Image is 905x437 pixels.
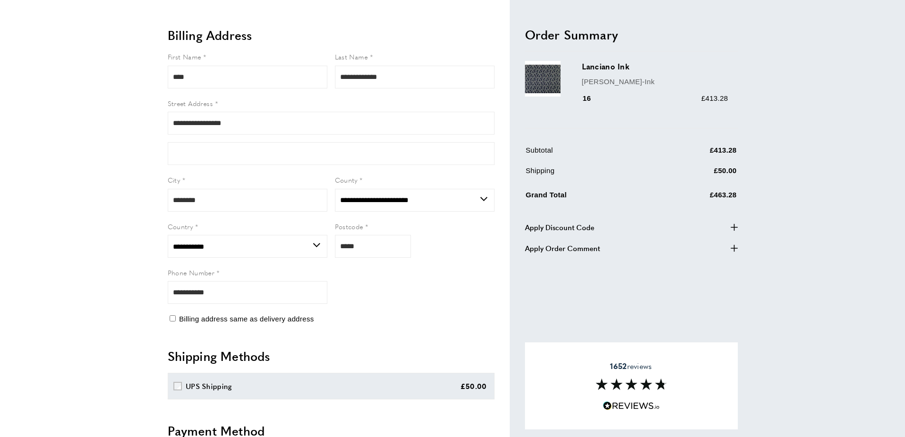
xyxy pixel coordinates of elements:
h2: Billing Address [168,27,495,44]
span: Street Address [168,98,213,108]
td: Grand Total [526,187,653,207]
td: £50.00 [654,165,737,183]
span: reviews [610,361,652,370]
span: County [335,175,358,185]
span: City [168,175,181,185]
td: Shipping [526,165,653,183]
div: £50.00 [460,380,487,392]
div: UPS Shipping [186,380,232,392]
td: £413.28 [654,144,737,163]
span: Billing address same as delivery address [179,315,314,323]
strong: 1652 [610,360,627,371]
img: Reviews section [596,379,667,390]
p: [PERSON_NAME]-Ink [582,76,728,87]
h3: Lanciano Ink [582,61,728,72]
input: Billing address same as delivery address [170,315,176,321]
img: Lanciano Ink [525,61,561,97]
span: First Name [168,52,201,61]
span: £413.28 [701,94,728,102]
h2: Shipping Methods [168,348,495,365]
td: Subtotal [526,144,653,163]
img: Reviews.io 5 stars [603,401,660,410]
td: £463.28 [654,187,737,207]
span: Apply Order Comment [525,242,600,253]
span: Postcode [335,222,363,231]
div: 16 [582,92,604,104]
span: Phone Number [168,268,215,277]
span: Apply Discount Code [525,221,594,233]
span: Last Name [335,52,368,61]
h2: Order Summary [525,26,738,43]
span: Country [168,222,193,231]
